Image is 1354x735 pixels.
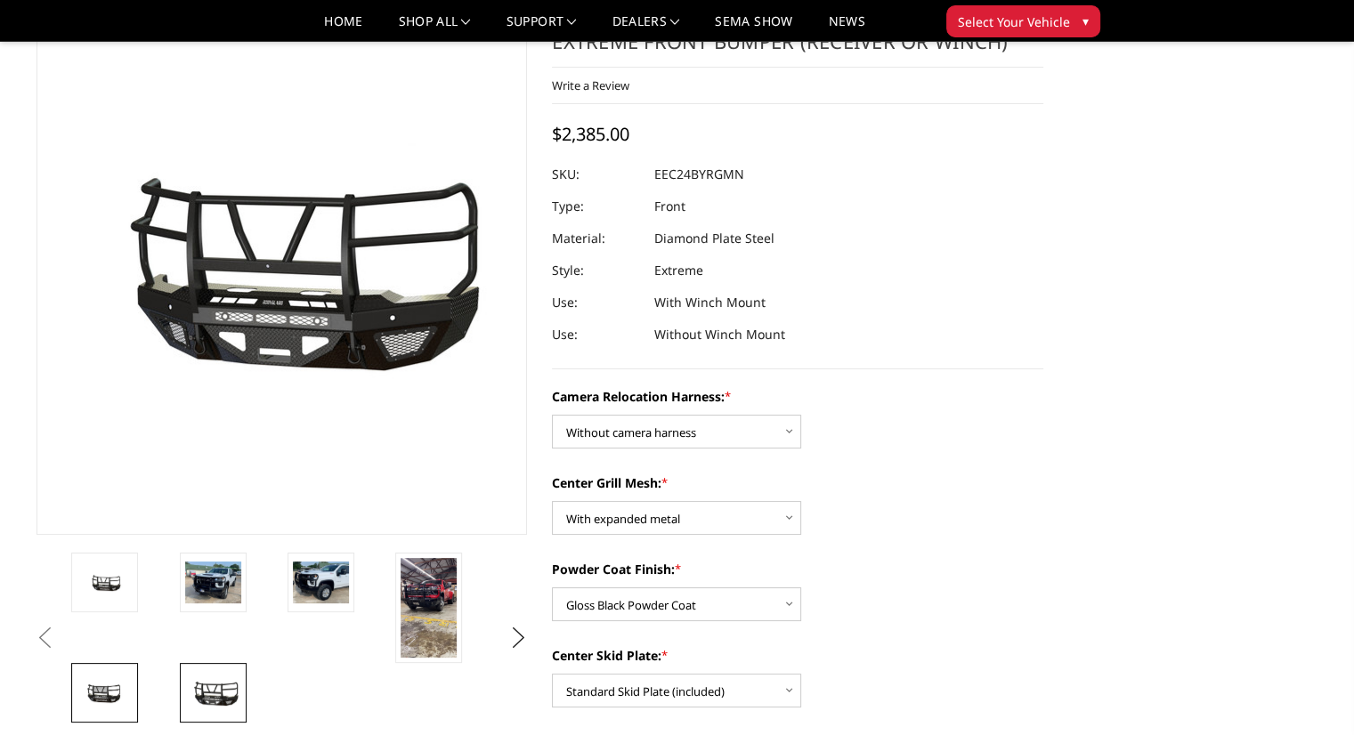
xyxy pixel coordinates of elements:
a: shop all [399,15,471,41]
button: Next [505,625,531,651]
iframe: Chat Widget [1265,650,1354,735]
dd: EEC24BYRGMN [654,158,744,190]
label: Powder Coat Finish: [552,560,1043,578]
img: 2024-2025 Chevrolet 2500-3500 - T2 Series - Extreme Front Bumper (receiver or winch) [185,677,241,708]
dt: Material: [552,222,641,254]
a: SEMA Show [715,15,792,41]
img: 2024-2025 Chevrolet 2500-3500 - T2 Series - Extreme Front Bumper (receiver or winch) [401,558,457,658]
img: 2024-2025 Chevrolet 2500-3500 - T2 Series - Extreme Front Bumper (receiver or winch) [77,678,133,707]
dd: Without Winch Mount [654,319,785,351]
dt: SKU: [552,158,641,190]
a: Support [507,15,577,41]
button: Previous [32,625,59,651]
dt: Use: [552,287,641,319]
dd: Diamond Plate Steel [654,222,774,254]
dd: Front [654,190,685,222]
img: 2024-2025 Chevrolet 2500-3500 - T2 Series - Extreme Front Bumper (receiver or winch) [293,561,349,603]
a: News [828,15,864,41]
img: 2024-2025 Chevrolet 2500-3500 - T2 Series - Extreme Front Bumper (receiver or winch) [77,569,133,595]
a: 2024-2025 Chevrolet 2500-3500 - T2 Series - Extreme Front Bumper (receiver or winch) [36,1,528,535]
a: Write a Review [552,77,629,93]
dt: Use: [552,319,641,351]
button: Select Your Vehicle [946,5,1100,37]
label: Camera Relocation Harness: [552,387,1043,406]
label: Center Grill Mesh: [552,473,1043,492]
dd: Extreme [654,254,703,287]
span: ▾ [1082,12,1089,30]
img: 2024-2025 Chevrolet 2500-3500 - T2 Series - Extreme Front Bumper (receiver or winch) [185,561,241,603]
dd: With Winch Mount [654,287,766,319]
span: Select Your Vehicle [958,12,1070,31]
span: $2,385.00 [552,122,629,146]
dt: Style: [552,254,641,287]
label: Center Skid Plate: [552,646,1043,665]
dt: Type: [552,190,641,222]
a: Dealers [612,15,680,41]
a: Home [324,15,362,41]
